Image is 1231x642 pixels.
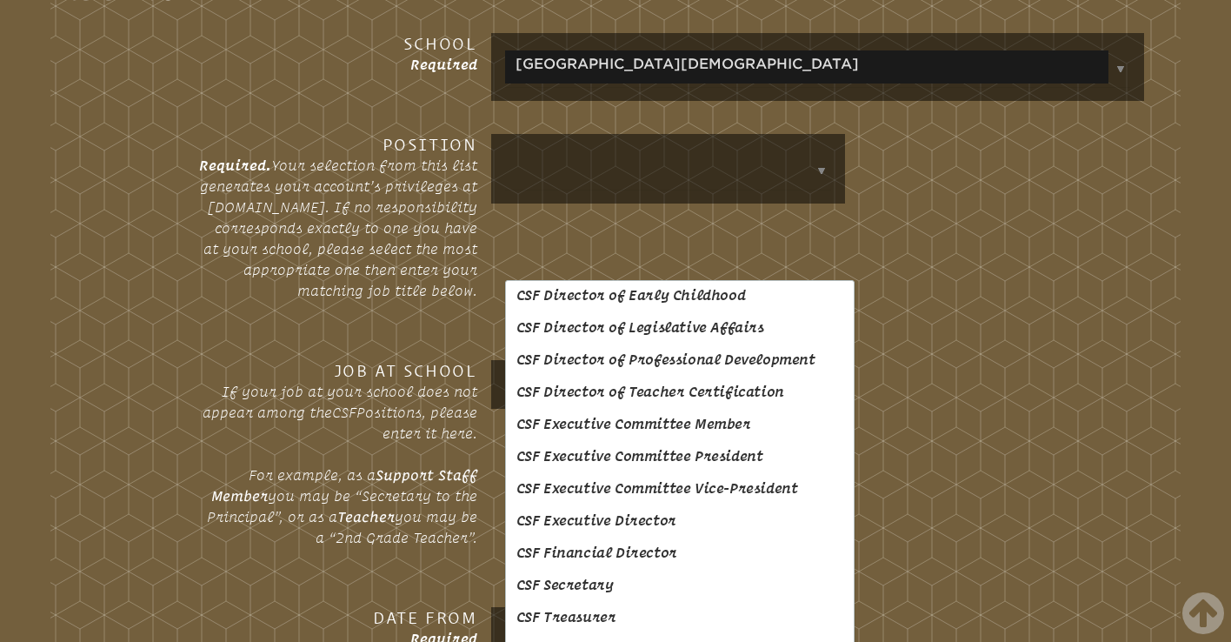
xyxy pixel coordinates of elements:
[509,410,758,438] a: CSF Executive Committee Member
[410,57,477,72] span: Required
[509,474,805,502] a: CSF Executive Committee Vice-President
[509,345,822,373] a: CSF Director of Professional Development
[199,157,271,173] span: Required.
[199,134,477,155] h3: Position
[199,155,477,301] p: Your selection from this list generates your account’s privileges at [DOMAIN_NAME]. If no respons...
[509,506,683,534] a: CSF Executive Director
[509,442,770,470] a: CSF Executive Committee President
[199,360,477,381] h3: Job at School
[509,571,621,599] a: CSF Secretary
[509,538,684,566] a: CSF Financial Director
[199,381,477,548] p: If your job at your school does not appear among the Positions, please enter it here. For example...
[337,509,395,525] strong: Teacher
[509,50,859,78] a: [GEOGRAPHIC_DATA][DEMOGRAPHIC_DATA]
[509,603,623,631] a: CSF Treasurer
[509,313,771,341] a: CSF Director of Legislative Affairs
[199,607,477,628] h3: Date From
[211,467,477,504] strong: Support Staff Member
[509,378,791,405] a: CSF Director of Teacher Certification
[509,281,753,309] a: CSF Director of Early Childhood
[199,33,477,54] h3: School
[332,405,356,420] span: CSF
